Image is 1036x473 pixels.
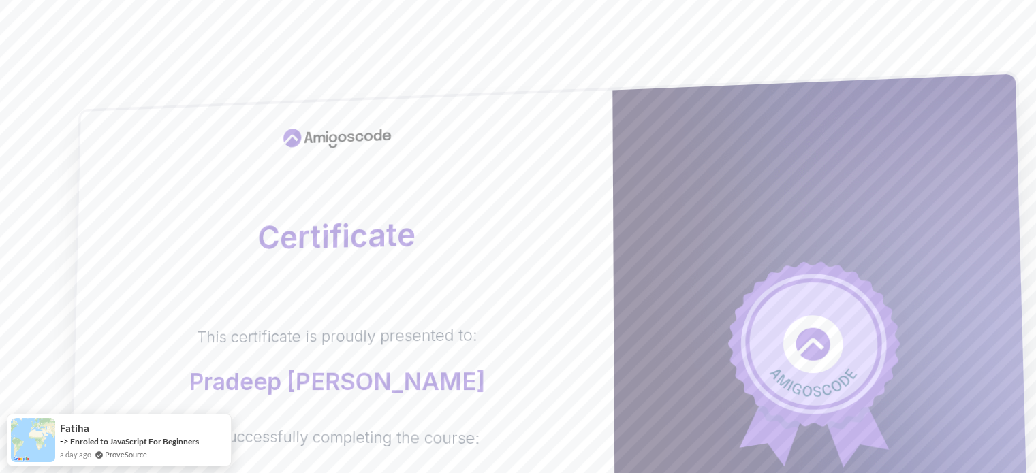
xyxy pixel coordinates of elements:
[101,215,585,257] h2: Certificate
[11,418,55,462] img: provesource social proof notification image
[60,436,69,446] span: ->
[105,448,147,460] a: ProveSource
[189,368,485,395] p: Pradeep [PERSON_NAME]
[60,423,89,434] span: Fatiha
[189,325,485,348] p: This certificate is proudly presented to:
[193,426,479,449] p: For successfully completing the course:
[60,448,91,460] span: a day ago
[70,436,199,446] a: Enroled to JavaScript For Beginners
